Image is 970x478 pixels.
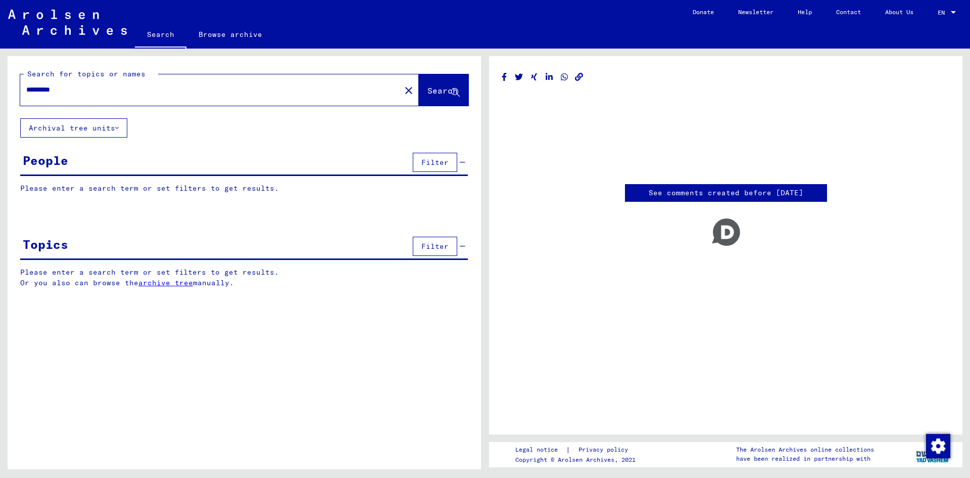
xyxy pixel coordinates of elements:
button: Clear [399,80,419,100]
p: Please enter a search term or set filters to get results. [20,183,468,194]
span: Filter [421,242,449,251]
button: Filter [413,237,457,256]
span: Filter [421,158,449,167]
span: EN [938,9,949,16]
div: People [23,151,68,169]
p: Please enter a search term or set filters to get results. Or you also can browse the manually. [20,267,468,288]
button: Share on Twitter [514,71,524,83]
p: have been realized in partnership with [736,454,874,463]
button: Copy link [574,71,585,83]
p: Copyright © Arolsen Archives, 2021 [515,455,640,464]
img: Arolsen_neg.svg [8,10,127,35]
span: Search [427,85,458,96]
button: Search [419,74,468,106]
a: See comments created before [DATE] [649,188,803,198]
mat-label: Search for topics or names [27,69,145,78]
a: Legal notice [515,445,566,455]
mat-icon: close [403,84,415,97]
img: yv_logo.png [914,442,952,467]
button: Share on Facebook [499,71,510,83]
p: The Arolsen Archives online collections [736,445,874,454]
a: Search [135,22,186,49]
button: Archival tree units [20,118,127,138]
button: Share on WhatsApp [559,71,570,83]
div: | [515,445,640,455]
div: Topics [23,235,68,253]
a: Privacy policy [570,445,640,455]
a: Browse archive [186,22,274,47]
a: archive tree [138,278,193,287]
button: Filter [413,153,457,172]
button: Share on Xing [529,71,540,83]
button: Share on LinkedIn [544,71,555,83]
img: Change consent [926,434,950,458]
div: Change consent [926,433,950,458]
